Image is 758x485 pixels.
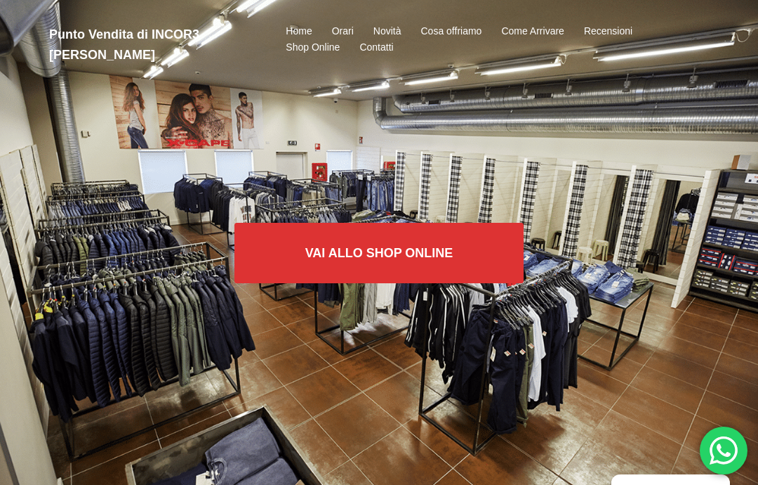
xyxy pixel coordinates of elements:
[234,223,524,283] a: Vai allo SHOP ONLINE
[286,39,340,56] a: Shop Online
[584,23,632,40] a: Recensioni
[332,23,354,40] a: Orari
[700,427,747,474] div: Hai qualche domanda? Mandaci un Whatsapp
[501,23,564,40] a: Come Arrivare
[49,25,255,65] h2: Punto Vendita di INCOR3 [PERSON_NAME]
[359,39,393,56] a: Contatti
[373,23,401,40] a: Novità
[421,23,482,40] a: Cosa offriamo
[286,23,312,40] a: Home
